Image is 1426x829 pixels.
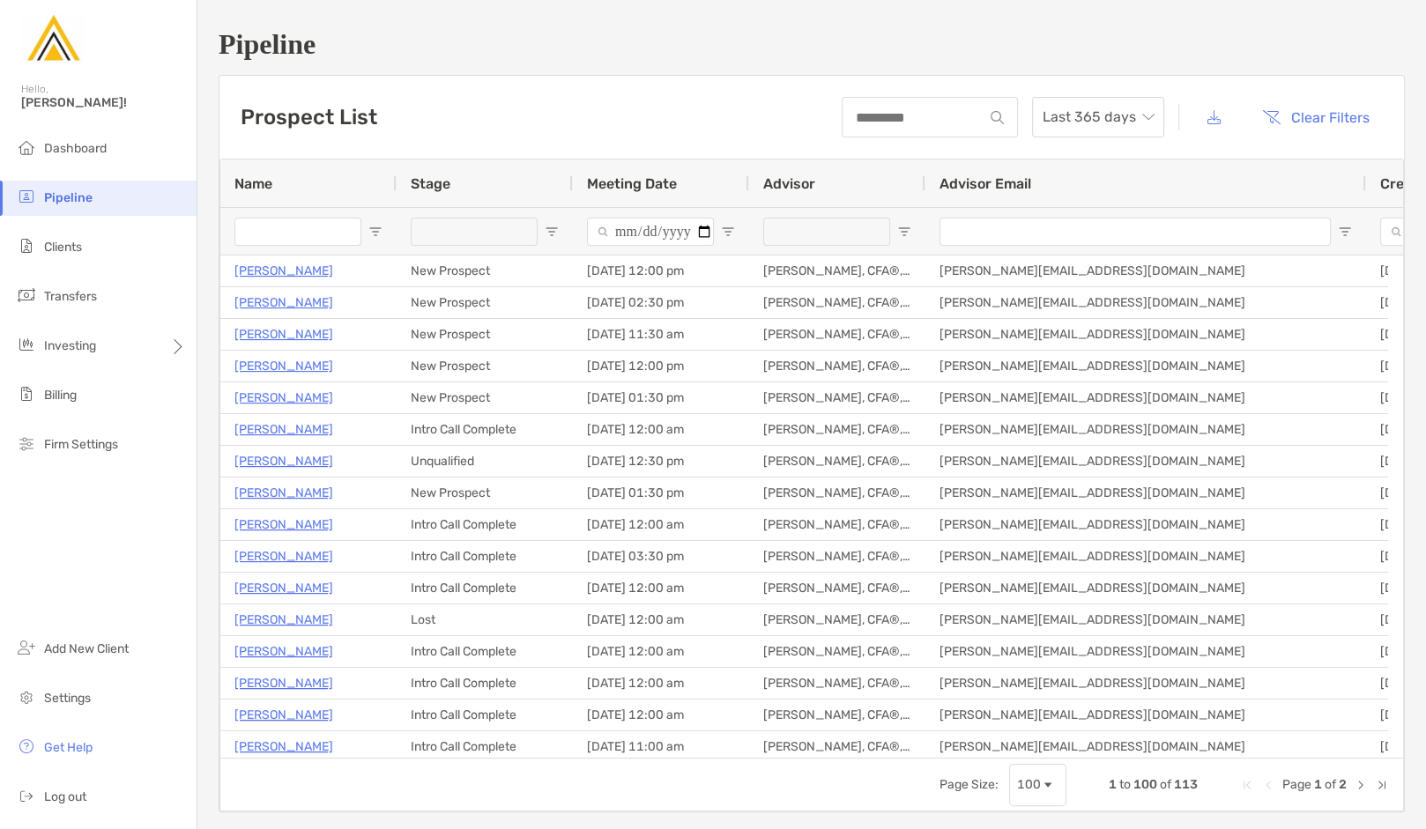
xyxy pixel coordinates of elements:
[925,382,1366,413] div: [PERSON_NAME][EMAIL_ADDRESS][DOMAIN_NAME]
[234,450,333,472] a: [PERSON_NAME]
[397,255,573,286] div: New Prospect
[234,260,333,282] a: [PERSON_NAME]
[587,175,677,192] span: Meeting Date
[241,105,377,130] h3: Prospect List
[234,545,333,567] a: [PERSON_NAME]
[940,777,999,792] div: Page Size:
[397,351,573,381] div: New Prospect
[897,225,911,239] button: Open Filter Menu
[234,387,333,409] a: [PERSON_NAME]
[573,731,749,762] div: [DATE] 11:00 am
[234,672,333,694] a: [PERSON_NAME]
[925,477,1366,508] div: [PERSON_NAME][EMAIL_ADDRESS][DOMAIN_NAME]
[16,736,37,757] img: get-help icon
[234,577,333,599] a: [PERSON_NAME]
[397,382,573,413] div: New Prospect
[573,255,749,286] div: [DATE] 12:00 pm
[234,175,272,192] span: Name
[925,255,1366,286] div: [PERSON_NAME][EMAIL_ADDRESS][DOMAIN_NAME]
[397,509,573,540] div: Intro Call Complete
[397,699,573,730] div: Intro Call Complete
[1009,764,1066,806] div: Page Size
[397,319,573,350] div: New Prospect
[925,731,1366,762] div: [PERSON_NAME][EMAIL_ADDRESS][DOMAIN_NAME]
[44,240,82,255] span: Clients
[749,509,925,540] div: [PERSON_NAME], CFA®, CEPA®
[749,351,925,381] div: [PERSON_NAME], CFA®, CEPA®
[749,446,925,477] div: [PERSON_NAME], CFA®, CEPA®
[925,699,1366,730] div: [PERSON_NAME][EMAIL_ADDRESS][DOMAIN_NAME]
[16,433,37,454] img: firm-settings icon
[573,477,749,508] div: [DATE] 01:30 pm
[925,319,1366,350] div: [PERSON_NAME][EMAIL_ADDRESS][DOMAIN_NAME]
[234,736,333,758] a: [PERSON_NAME]
[44,289,97,304] span: Transfers
[573,319,749,350] div: [DATE] 11:30 am
[1339,777,1347,792] span: 2
[940,175,1031,192] span: Advisor Email
[1261,778,1275,792] div: Previous Page
[573,414,749,445] div: [DATE] 12:00 am
[234,292,333,314] a: [PERSON_NAME]
[397,636,573,667] div: Intro Call Complete
[587,218,714,246] input: Meeting Date Filter Input
[234,704,333,726] a: [PERSON_NAME]
[749,668,925,699] div: [PERSON_NAME], CFA®, CEPA®
[234,323,333,345] a: [PERSON_NAME]
[44,338,96,353] span: Investing
[44,388,77,403] span: Billing
[411,175,450,192] span: Stage
[397,287,573,318] div: New Prospect
[925,573,1366,603] div: [PERSON_NAME][EMAIL_ADDRESS][DOMAIN_NAME]
[397,573,573,603] div: Intro Call Complete
[1043,98,1154,137] span: Last 365 days
[749,414,925,445] div: [PERSON_NAME], CFA®, CEPA®
[16,186,37,207] img: pipeline icon
[397,731,573,762] div: Intro Call Complete
[925,351,1366,381] div: [PERSON_NAME][EMAIL_ADDRESS][DOMAIN_NAME]
[573,573,749,603] div: [DATE] 12:00 am
[573,446,749,477] div: [DATE] 12:30 pm
[234,640,333,662] p: [PERSON_NAME]
[219,28,1405,61] h1: Pipeline
[234,514,333,536] p: [PERSON_NAME]
[44,190,93,205] span: Pipeline
[573,668,749,699] div: [DATE] 12:00 am
[1133,777,1157,792] span: 100
[234,482,333,504] a: [PERSON_NAME]
[44,691,91,706] span: Settings
[16,334,37,355] img: investing icon
[925,636,1366,667] div: [PERSON_NAME][EMAIL_ADDRESS][DOMAIN_NAME]
[44,641,129,656] span: Add New Client
[21,7,85,70] img: Zoe Logo
[721,225,735,239] button: Open Filter Menu
[397,668,573,699] div: Intro Call Complete
[21,95,186,110] span: [PERSON_NAME]!
[763,175,815,192] span: Advisor
[368,225,382,239] button: Open Filter Menu
[749,287,925,318] div: [PERSON_NAME], CFA®, CEPA®
[397,604,573,635] div: Lost
[1375,778,1389,792] div: Last Page
[749,382,925,413] div: [PERSON_NAME], CFA®, CEPA®
[749,573,925,603] div: [PERSON_NAME], CFA®, CEPA®
[573,636,749,667] div: [DATE] 12:00 am
[44,141,107,156] span: Dashboard
[1249,98,1383,137] button: Clear Filters
[749,604,925,635] div: [PERSON_NAME], CFA®, CEPA®
[749,541,925,572] div: [PERSON_NAME], CFA®, CEPA®
[16,785,37,806] img: logout icon
[545,225,559,239] button: Open Filter Menu
[749,255,925,286] div: [PERSON_NAME], CFA®, CEPA®
[749,636,925,667] div: [PERSON_NAME], CFA®, CEPA®
[16,285,37,306] img: transfers icon
[1240,778,1254,792] div: First Page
